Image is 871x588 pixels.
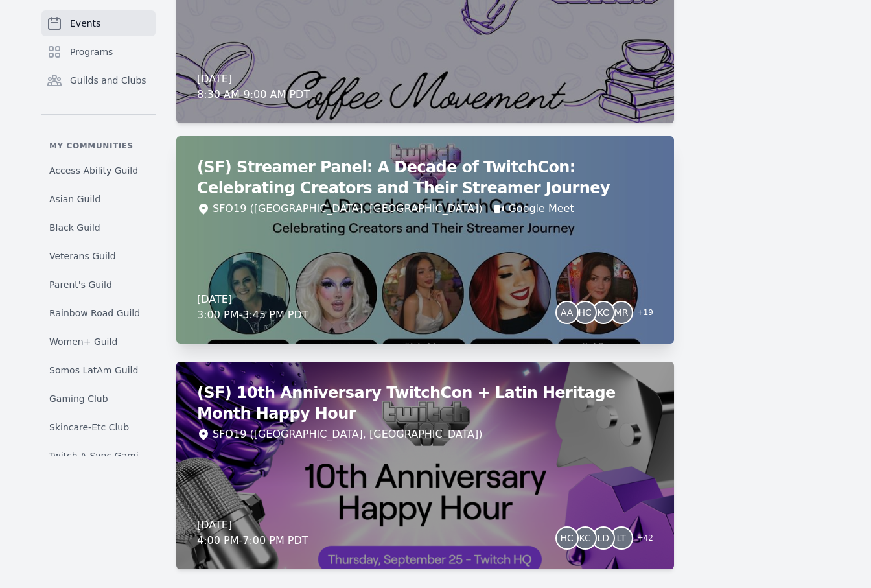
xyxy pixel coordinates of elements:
[197,517,308,548] div: [DATE] 4:00 PM - 7:00 PM PDT
[41,159,156,182] a: Access Ability Guild
[49,278,112,291] span: Parent's Guild
[561,534,574,543] span: HC
[41,187,156,211] a: Asian Guild
[49,449,148,462] span: Twitch A-Sync Gaming (TAG) Club
[41,330,156,353] a: Women+ Guild
[70,17,100,30] span: Events
[49,250,116,263] span: Veterans Guild
[41,39,156,65] a: Programs
[197,382,653,424] h2: (SF) 10th Anniversary TwitchCon + Latin Heritage Month Happy Hour
[49,364,138,377] span: Somos LatAm Guild
[614,308,629,317] span: MR
[41,67,156,93] a: Guilds and Clubs
[49,392,108,405] span: Gaming Club
[41,244,156,268] a: Veterans Guild
[176,136,674,344] a: (SF) Streamer Panel: A Decade of TwitchCon: Celebrating Creators and Their Streamer JourneySFO19 ...
[41,10,156,456] nav: Sidebar
[49,164,138,177] span: Access Ability Guild
[197,71,310,102] div: [DATE] 8:30 AM - 9:00 AM PDT
[41,10,156,36] a: Events
[41,273,156,296] a: Parent's Guild
[70,45,113,58] span: Programs
[70,74,146,87] span: Guilds and Clubs
[49,421,129,434] span: Skincare-Etc Club
[213,201,482,217] div: SFO19 ([GEOGRAPHIC_DATA], [GEOGRAPHIC_DATA])
[41,359,156,382] a: Somos LatAm Guild
[49,193,100,206] span: Asian Guild
[197,292,308,323] div: [DATE] 3:00 PM - 3:45 PM PDT
[41,444,156,467] a: Twitch A-Sync Gaming (TAG) Club
[213,427,482,442] div: SFO19 ([GEOGRAPHIC_DATA], [GEOGRAPHIC_DATA])
[197,157,653,198] h2: (SF) Streamer Panel: A Decade of TwitchCon: Celebrating Creators and Their Streamer Journey
[597,534,609,543] span: LD
[41,301,156,325] a: Rainbow Road Guild
[176,362,674,569] a: (SF) 10th Anniversary TwitchCon + Latin Heritage Month Happy HourSFO19 ([GEOGRAPHIC_DATA], [GEOGR...
[41,387,156,410] a: Gaming Club
[616,534,625,543] span: LT
[49,221,100,234] span: Black Guild
[41,416,156,439] a: Skincare-Etc Club
[41,216,156,239] a: Black Guild
[629,305,653,323] span: + 19
[598,308,609,317] span: KC
[41,141,156,151] p: My communities
[49,335,117,348] span: Women+ Guild
[629,530,653,548] span: + 42
[561,308,574,317] span: AA
[49,307,140,320] span: Rainbow Road Guild
[508,201,574,217] a: Google Meet
[579,308,592,317] span: HC
[579,534,591,543] span: KC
